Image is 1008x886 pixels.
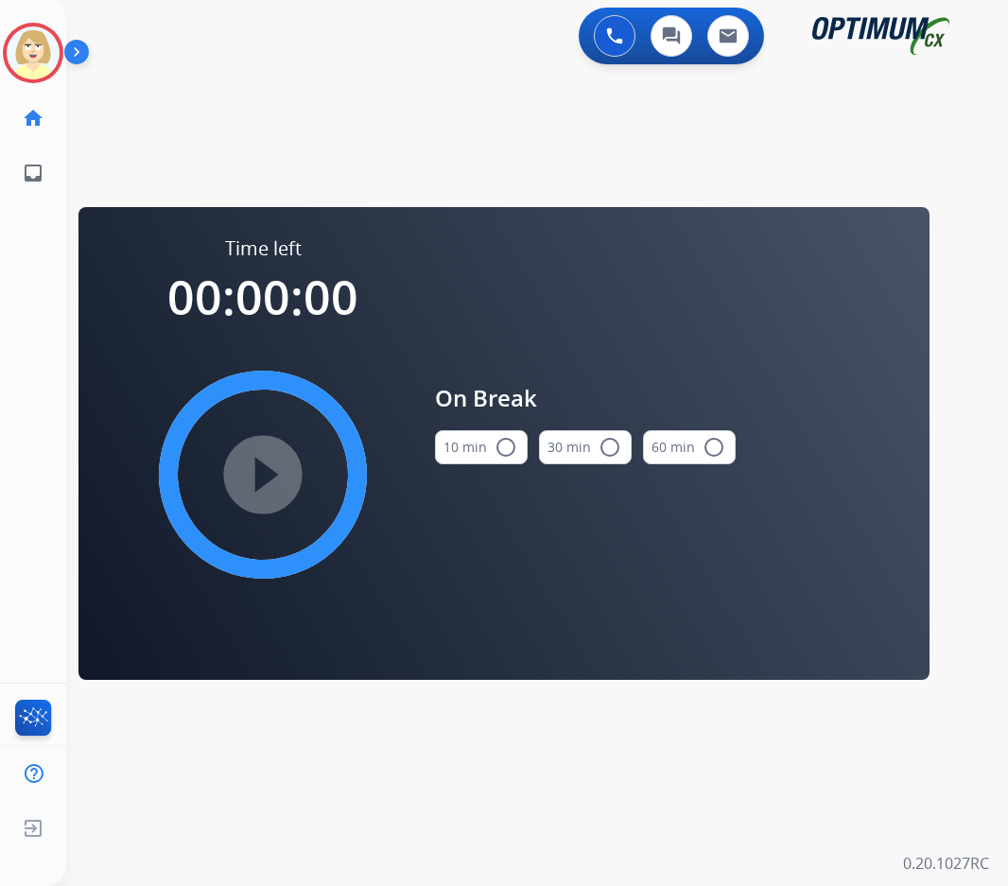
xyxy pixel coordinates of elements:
p: 0.20.1027RC [903,852,989,875]
mat-icon: inbox [22,162,44,184]
span: On Break [435,381,736,415]
img: avatar [7,26,60,79]
button: 60 min [643,430,736,464]
mat-icon: radio_button_unchecked [495,436,517,459]
button: 10 min [435,430,528,464]
button: 30 min [539,430,632,464]
mat-icon: radio_button_unchecked [599,436,621,459]
span: Time left [225,235,302,262]
mat-icon: radio_button_unchecked [703,436,725,459]
span: 00:00:00 [167,265,358,329]
mat-icon: home [22,107,44,130]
